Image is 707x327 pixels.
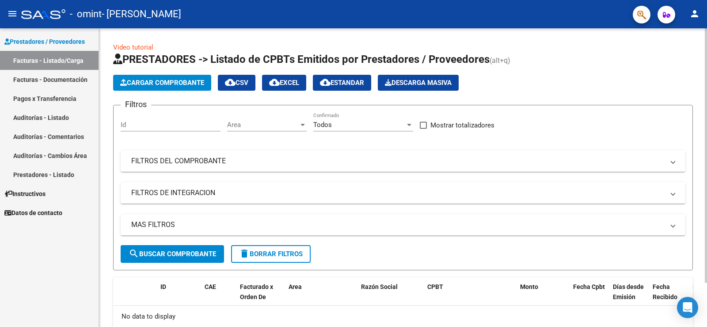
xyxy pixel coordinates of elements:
datatable-header-cell: Fecha Recibido [649,277,689,316]
a: Video tutorial [113,43,153,51]
mat-expansion-panel-header: FILTROS DEL COMPROBANTE [121,150,685,172]
datatable-header-cell: Razón Social [357,277,424,316]
datatable-header-cell: CPBT [424,277,517,316]
datatable-header-cell: Días desde Emisión [609,277,649,316]
mat-panel-title: FILTROS DE INTEGRACION [131,188,664,198]
span: Mostrar totalizadores [430,120,494,131]
div: Open Intercom Messenger [677,297,698,318]
span: Todos [313,121,332,129]
mat-icon: cloud_download [225,77,236,88]
datatable-header-cell: Area [285,277,345,316]
mat-icon: cloud_download [320,77,331,88]
span: CAE [205,283,216,290]
button: CSV [218,75,255,91]
span: CSV [225,79,248,87]
mat-panel-title: FILTROS DEL COMPROBANTE [131,156,664,166]
span: Cargar Comprobante [120,79,204,87]
span: CPBT [427,283,443,290]
app-download-masive: Descarga masiva de comprobantes (adjuntos) [378,75,459,91]
span: Días desde Emisión [613,283,644,300]
mat-icon: menu [7,8,18,19]
button: Buscar Comprobante [121,245,224,263]
mat-icon: delete [239,248,250,259]
datatable-header-cell: Fecha Cpbt [570,277,609,316]
span: Fecha Cpbt [573,283,605,290]
span: - omint [70,4,102,24]
span: Fecha Recibido [653,283,677,300]
span: ID [160,283,166,290]
h3: Filtros [121,98,151,111]
span: Area [289,283,302,290]
span: - [PERSON_NAME] [102,4,181,24]
span: Buscar Comprobante [129,250,216,258]
datatable-header-cell: CAE [201,277,236,316]
span: Facturado x Orden De [240,283,273,300]
span: (alt+q) [490,56,510,65]
span: Area [227,121,299,129]
button: EXCEL [262,75,306,91]
button: Estandar [313,75,371,91]
span: Razón Social [361,283,398,290]
button: Borrar Filtros [231,245,311,263]
span: Borrar Filtros [239,250,303,258]
mat-expansion-panel-header: FILTROS DE INTEGRACION [121,182,685,204]
mat-panel-title: MAS FILTROS [131,220,664,230]
datatable-header-cell: Facturado x Orden De [236,277,285,316]
button: Cargar Comprobante [113,75,211,91]
span: Prestadores / Proveedores [4,37,85,46]
datatable-header-cell: ID [157,277,201,316]
span: Estandar [320,79,364,87]
span: PRESTADORES -> Listado de CPBTs Emitidos por Prestadores / Proveedores [113,53,490,65]
datatable-header-cell: Monto [517,277,570,316]
mat-expansion-panel-header: MAS FILTROS [121,214,685,235]
span: Monto [520,283,538,290]
span: Instructivos [4,189,46,199]
span: EXCEL [269,79,299,87]
mat-icon: cloud_download [269,77,280,88]
mat-icon: search [129,248,139,259]
button: Descarga Masiva [378,75,459,91]
mat-icon: person [689,8,700,19]
span: Descarga Masiva [385,79,452,87]
span: Datos de contacto [4,208,62,218]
